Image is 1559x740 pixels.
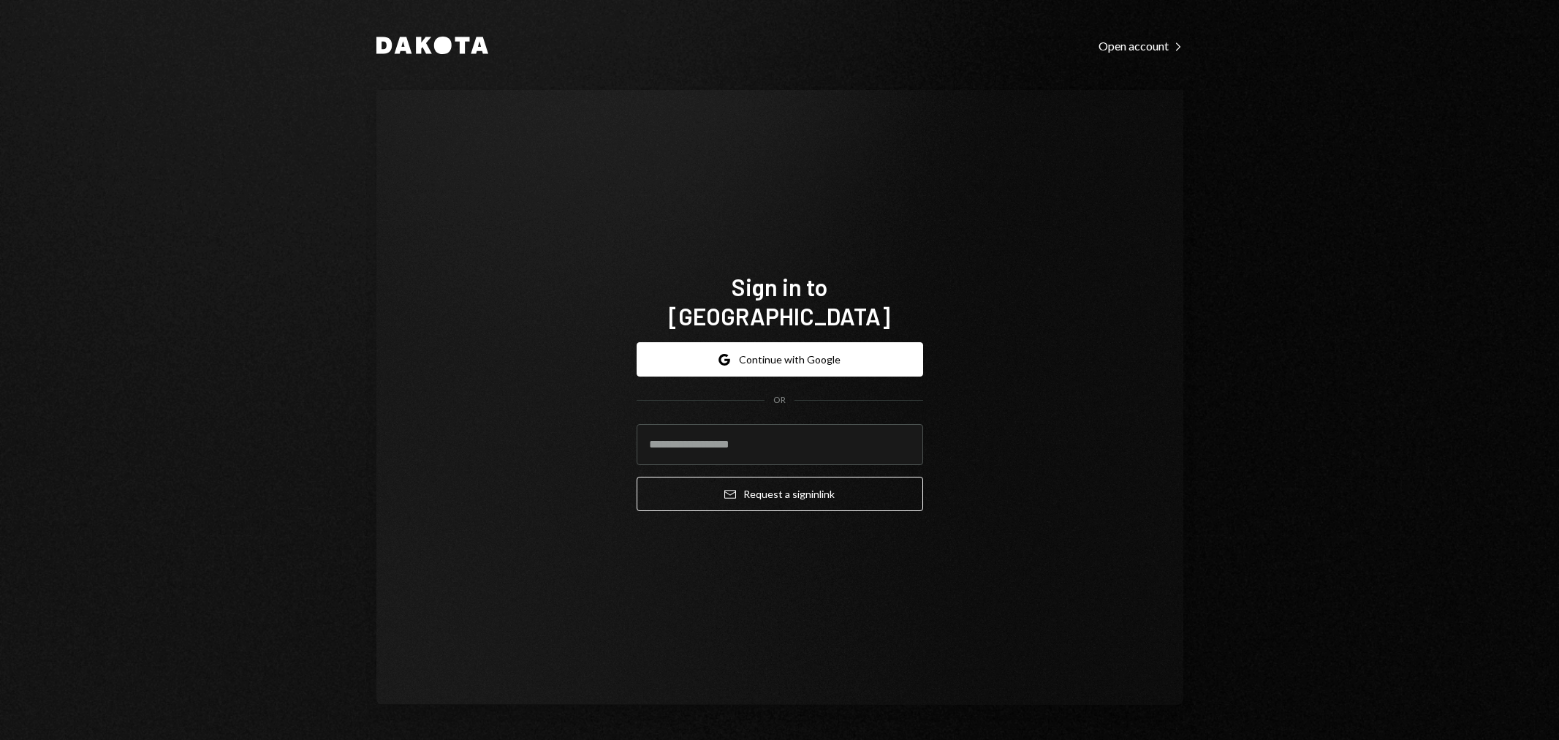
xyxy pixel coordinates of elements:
button: Request a signinlink [637,477,923,511]
div: OR [773,394,786,407]
a: Open account [1099,37,1183,53]
div: Open account [1099,39,1183,53]
h1: Sign in to [GEOGRAPHIC_DATA] [637,272,923,331]
button: Continue with Google [637,342,923,377]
